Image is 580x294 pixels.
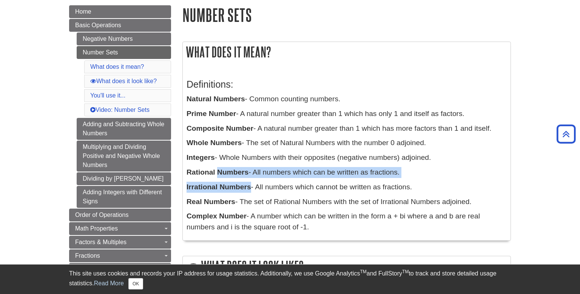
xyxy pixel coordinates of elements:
a: Read More [94,280,124,286]
h1: Number Sets [182,5,511,25]
a: Back to Top [554,129,578,139]
a: Dividing by [PERSON_NAME] [77,172,171,185]
a: Fractions [69,249,171,262]
span: Factors & Multiples [75,239,126,245]
p: - All numbers which can be written as fractions. [187,167,507,178]
a: Math Properties [69,222,171,235]
b: Complex Number [187,212,247,220]
a: Adding Integers with Different Signs [77,186,171,208]
a: Home [69,5,171,18]
a: You'll use it... [90,92,125,99]
a: Number Sets [77,46,171,59]
b: Whole Numbers [187,139,242,147]
a: Factors & Multiples [69,236,171,249]
b: Natural Numbers [187,95,245,103]
b: Real Numbers [187,198,235,206]
a: What does it mean? [90,63,144,70]
p: - Common counting numbers. [187,94,507,105]
sup: TM [402,269,409,274]
button: Close [128,278,143,289]
a: Decimals [69,263,171,276]
span: Home [75,8,91,15]
a: Video: Number Sets [90,107,150,113]
a: Multiplying and Dividing Positive and Negative Whole Numbers [77,141,171,172]
b: Rational Numbers [187,168,248,176]
p: - The set of Rational Numbers with the set of Irrational Numbers adjoined. [187,197,507,207]
p: - A number which can be written in the form a + bi where a and b are real numbers and i is the sq... [187,211,507,233]
span: Fractions [75,252,100,259]
a: Basic Operations [69,19,171,32]
p: - The set of Natural Numbers with the number 0 adjoined. [187,138,507,149]
span: Order of Operations [75,212,128,218]
h3: Definitions: [187,79,507,90]
b: Composite Number [187,124,253,132]
b: Prime Number [187,110,236,118]
a: Order of Operations [69,209,171,221]
span: Math Properties [75,225,118,232]
h2: What does it mean? [183,42,511,62]
p: - All numbers which cannot be written as fractions. [187,182,507,193]
a: Adding and Subtracting Whole Numbers [77,118,171,140]
p: - Whole Numbers with their opposites (negative numbers) adjoined. [187,152,507,163]
p: - A natural number greater than 1 which has more factors than 1 and itself. [187,123,507,134]
a: Negative Numbers [77,32,171,45]
sup: TM [360,269,366,274]
div: This site uses cookies and records your IP address for usage statistics. Additionally, we use Goo... [69,269,511,289]
h2: What does it look like? [183,256,511,278]
p: - A natural number greater than 1 which has only 1 and itself as factors. [187,108,507,119]
span: Basic Operations [75,22,121,28]
b: Irrational Numbers [187,183,251,191]
a: What does it look like? [90,78,157,84]
b: Integers [187,153,215,161]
